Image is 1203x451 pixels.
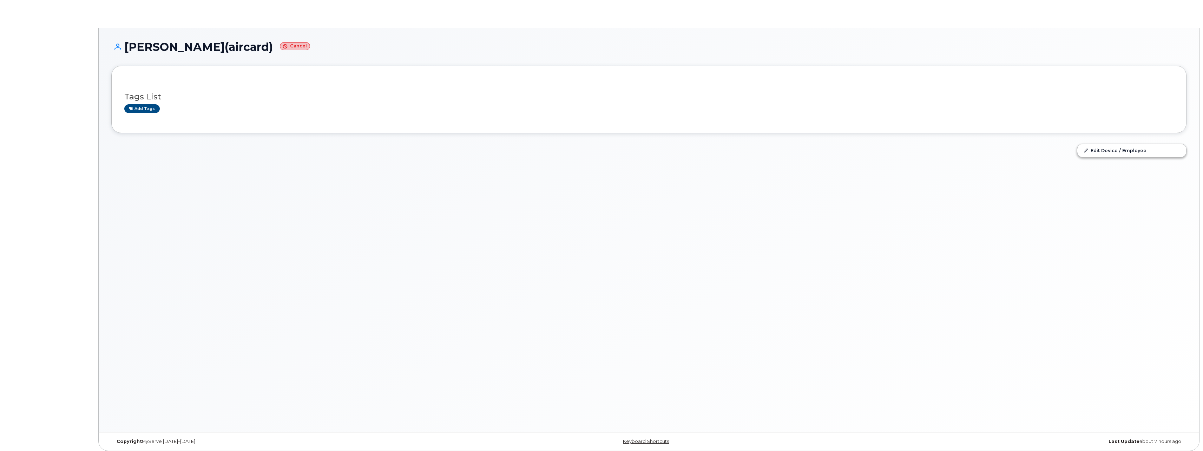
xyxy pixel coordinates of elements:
[124,104,160,113] a: Add tags
[111,439,470,444] div: MyServe [DATE]–[DATE]
[124,92,1174,101] h3: Tags List
[1109,439,1139,444] strong: Last Update
[1077,144,1186,157] a: Edit Device / Employee
[828,439,1186,444] div: about 7 hours ago
[623,439,669,444] a: Keyboard Shortcuts
[111,41,1186,53] h1: [PERSON_NAME](aircard)
[280,42,310,50] small: Cancel
[117,439,142,444] strong: Copyright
